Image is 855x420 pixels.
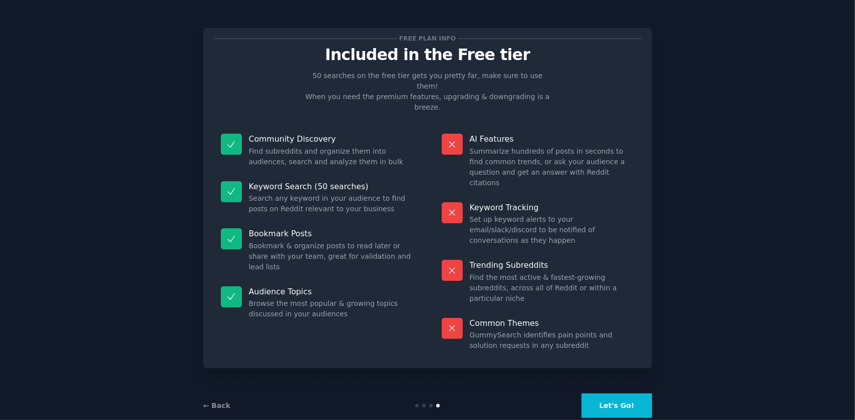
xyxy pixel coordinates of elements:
p: Included in the Free tier [214,46,642,64]
p: AI Features [470,134,635,144]
p: 50 searches on the free tier gets you pretty far, make sure to use them! When you need the premiu... [302,71,554,113]
dd: Browse the most popular & growing topics discussed in your audiences [249,298,414,319]
p: Community Discovery [249,134,414,144]
p: Trending Subreddits [470,260,635,270]
dd: Summarize hundreds of posts in seconds to find common trends, or ask your audience a question and... [470,146,635,188]
p: Bookmark Posts [249,228,414,239]
dd: GummySearch identifies pain points and solution requests in any subreddit [470,330,635,351]
dd: Search any keyword in your audience to find posts on Reddit relevant to your business [249,193,414,214]
dd: Bookmark & organize posts to read later or share with your team, great for validation and lead lists [249,241,414,272]
dd: Find subreddits and organize them into audiences, search and analyze them in bulk [249,146,414,167]
p: Keyword Search (50 searches) [249,181,414,192]
button: Let's Go! [582,393,652,418]
dd: Set up keyword alerts to your email/slack/discord to be notified of conversations as they happen [470,214,635,246]
dd: Find the most active & fastest-growing subreddits, across all of Reddit or within a particular niche [470,272,635,304]
p: Audience Topics [249,286,414,297]
p: Common Themes [470,318,635,328]
span: Free plan info [397,34,457,44]
p: Keyword Tracking [470,202,635,213]
a: ← Back [203,401,230,409]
